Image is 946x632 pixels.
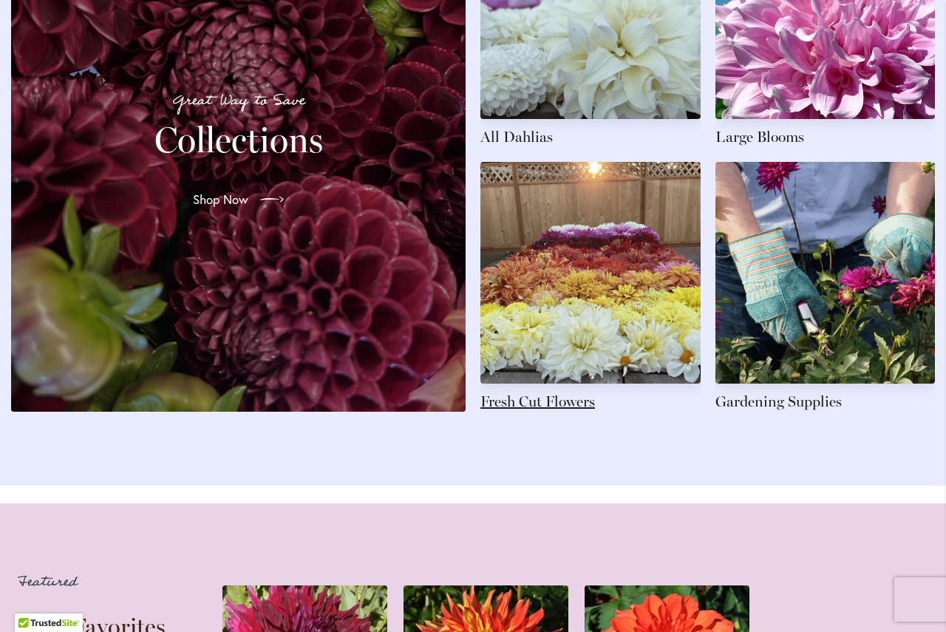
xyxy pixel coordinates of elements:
p: Great Way to Save [29,89,448,113]
h2: Collections [29,119,448,160]
span: Shop Now [193,191,248,208]
a: Shop Now [181,179,296,220]
p: Featured [18,570,177,594]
